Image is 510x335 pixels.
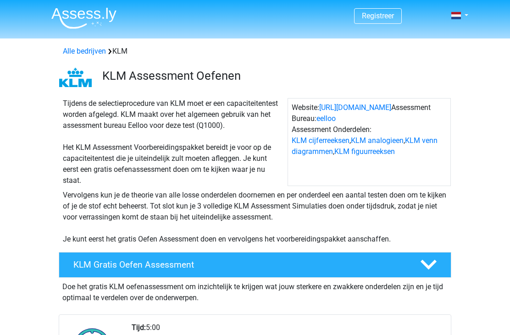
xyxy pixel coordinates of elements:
[132,323,146,332] b: Tijd:
[51,7,116,29] img: Assessly
[73,259,405,270] h4: KLM Gratis Oefen Assessment
[102,69,444,83] h3: KLM Assessment Oefenen
[59,278,451,303] div: Doe het gratis KLM oefenassessment om inzichtelijk te krijgen wat jouw sterkere en zwakkere onder...
[63,47,106,55] a: Alle bedrijven
[351,136,404,145] a: KLM analogieen
[288,98,451,186] div: Website: Assessment Bureau: Assessment Onderdelen: , , ,
[59,46,451,57] div: KLM
[59,98,288,186] div: Tijdens de selectieprocedure van KLM moet er een capaciteitentest worden afgelegd. KLM maakt over...
[292,136,349,145] a: KLM cijferreeksen
[55,252,455,278] a: KLM Gratis Oefen Assessment
[334,147,395,156] a: KLM figuurreeksen
[59,190,451,245] div: Vervolgens kun je de theorie van alle losse onderdelen doornemen en per onderdeel een aantal test...
[292,136,438,156] a: KLM venn diagrammen
[319,103,391,112] a: [URL][DOMAIN_NAME]
[316,114,336,123] a: eelloo
[362,11,394,20] a: Registreer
